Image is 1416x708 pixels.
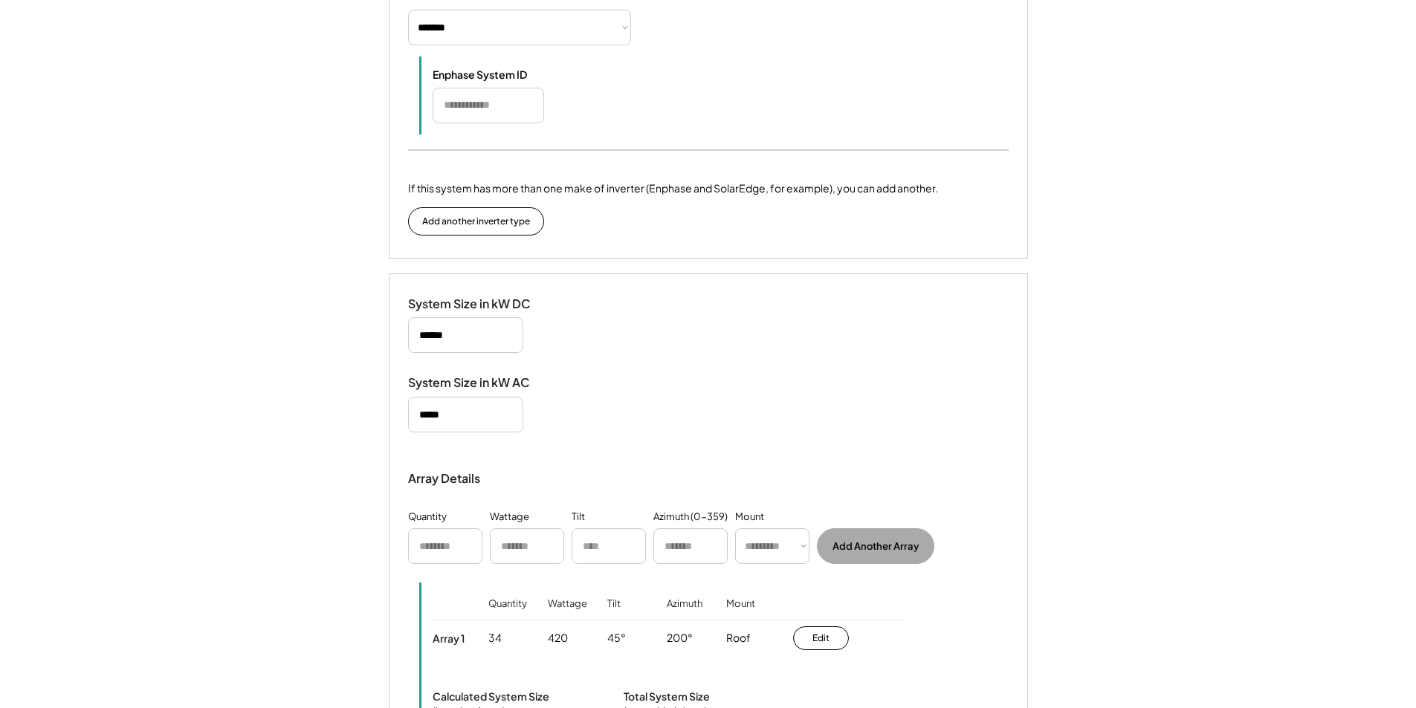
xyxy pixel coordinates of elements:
[726,631,751,646] div: Roof
[653,510,728,524] div: Azimuth (0-359)
[490,510,529,524] div: Wattage
[408,470,482,487] div: Array Details
[607,631,626,646] div: 45°
[735,510,764,524] div: Mount
[408,375,557,391] div: System Size in kW AC
[572,510,585,524] div: Tilt
[433,68,581,81] div: Enphase System ID
[408,207,544,236] button: Add another inverter type
[433,689,549,703] div: Calculated System Size
[624,689,710,703] div: Total System Size
[488,597,527,631] div: Quantity
[408,510,447,524] div: Quantity
[667,597,702,631] div: Azimuth
[433,631,465,645] div: Array 1
[607,597,621,631] div: Tilt
[408,181,938,196] div: If this system has more than one make of inverter (Enphase and SolarEdge, for example), you can a...
[488,631,502,646] div: 34
[548,597,587,631] div: Wattage
[793,626,849,650] button: Edit
[408,296,557,312] div: System Size in kW DC
[667,631,693,646] div: 200°
[726,597,755,631] div: Mount
[817,528,934,564] button: Add Another Array
[548,631,568,646] div: 420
